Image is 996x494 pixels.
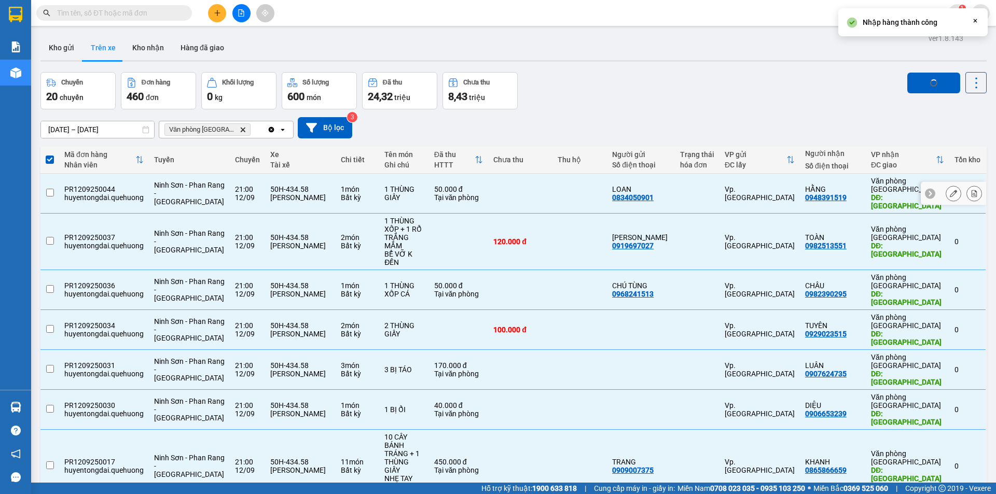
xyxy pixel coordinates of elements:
[240,126,246,133] svg: Delete
[871,193,944,210] div: DĐ: TÂN PHÚ
[434,290,483,298] div: Tại văn phòng
[270,281,330,290] div: 50H-434.58
[270,290,330,298] div: [PERSON_NAME]
[955,156,980,164] div: Tồn kho
[64,193,144,202] div: huyentongdai.quehuong
[871,161,936,169] div: ĐC giao
[207,90,213,103] span: 0
[270,242,330,250] div: [PERSON_NAME]
[594,483,675,494] span: Cung cấp máy in - giấy in:
[270,150,330,159] div: Xe
[871,466,944,483] div: DĐ: TÂN PHÚ
[270,466,330,474] div: [PERSON_NAME]
[434,401,483,410] div: 40.000 đ
[725,281,795,298] div: Vp. [GEOGRAPHIC_DATA]
[64,370,144,378] div: huyentongdai.quehuong
[121,72,196,109] button: Đơn hàng460đơn
[612,161,670,169] div: Số điện thoại
[341,410,374,418] div: Bất kỳ
[341,330,374,338] div: Bất kỳ
[384,281,423,298] div: 1 THÙNG XỐP CÁ
[558,156,602,164] div: Thu hộ
[235,290,260,298] div: 12/09
[720,146,800,174] th: Toggle SortBy
[64,466,144,474] div: huyentongdai.quehuong
[341,370,374,378] div: Bất kỳ
[955,326,980,334] div: 0
[261,9,269,17] span: aim
[677,483,805,494] span: Miền Nam
[384,217,423,250] div: 1 THÙNG XỐP + 1 RỔ TRẮNG MẮM
[612,242,654,250] div: 0919697027
[725,185,795,202] div: Vp. [GEOGRAPHIC_DATA]
[235,281,260,290] div: 21:00
[448,90,467,103] span: 8,43
[805,361,861,370] div: LUÂN
[725,401,795,418] div: Vp. [GEOGRAPHIC_DATA]
[725,361,795,378] div: Vp. [GEOGRAPHIC_DATA]
[871,370,944,386] div: DĐ: TÂN PHÚ
[341,458,374,466] div: 11 món
[282,72,357,109] button: Số lượng600món
[64,410,144,418] div: huyentongdai.quehuong
[955,365,980,374] div: 0
[434,361,483,370] div: 170.000 đ
[270,185,330,193] div: 50H-434.58
[253,124,254,135] input: Selected Văn phòng Tân Phú.
[434,466,483,474] div: Tại văn phòng
[287,90,305,103] span: 600
[383,79,402,86] div: Đã thu
[725,458,795,474] div: Vp. [GEOGRAPHIC_DATA]
[394,93,410,102] span: triệu
[384,150,423,159] div: Tên món
[64,242,144,250] div: huyentongdai.quehuong
[64,233,144,242] div: PR1209250037
[493,156,547,164] div: Chưa thu
[866,6,948,19] span: dungtp.quehuong
[169,125,236,134] span: Văn phòng Tân Phú
[871,449,944,466] div: Văn phòng [GEOGRAPHIC_DATA]
[11,449,21,459] span: notification
[154,454,225,478] span: Ninh Sơn - Phan Rang - [GEOGRAPHIC_DATA]
[235,458,260,466] div: 21:00
[154,357,225,382] span: Ninh Sơn - Phan Rang - [GEOGRAPHIC_DATA]
[805,185,861,193] div: HẰNG
[725,233,795,250] div: Vp. [GEOGRAPHIC_DATA]
[429,146,489,174] th: Toggle SortBy
[710,484,805,492] strong: 0708 023 035 - 0935 103 250
[64,150,135,159] div: Mã đơn hàng
[434,185,483,193] div: 50.000 đ
[871,410,944,426] div: DĐ: TÂN PHÚ
[946,186,961,201] div: Sửa đơn hàng
[384,250,423,266] div: BỂ VỠ K ĐỀN
[896,483,897,494] span: |
[680,161,714,169] div: hóa đơn
[347,112,357,122] sup: 3
[154,156,225,164] div: Tuyến
[127,90,144,103] span: 460
[871,273,944,290] div: Văn phòng [GEOGRAPHIC_DATA]
[805,466,847,474] div: 0865866659
[82,35,124,60] button: Trên xe
[805,330,847,338] div: 0929023515
[10,402,21,413] img: warehouse-icon
[434,281,483,290] div: 50.000 đ
[43,9,50,17] span: search
[64,401,144,410] div: PR1209250030
[341,193,374,202] div: Bất kỳ
[612,185,670,193] div: LOAN
[612,150,670,159] div: Người gửi
[146,93,159,102] span: đơn
[434,193,483,202] div: Tại văn phòng
[871,330,944,346] div: DĐ: TÂN PHÚ
[434,410,483,418] div: Tại văn phòng
[871,353,944,370] div: Văn phòng [GEOGRAPHIC_DATA]
[843,484,888,492] strong: 0369 525 060
[9,7,22,22] img: logo-vxr
[434,370,483,378] div: Tại văn phòng
[612,233,670,242] div: C GIANG
[805,410,847,418] div: 0906653239
[270,233,330,242] div: 50H-434.58
[866,146,949,174] th: Toggle SortBy
[214,9,221,17] span: plus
